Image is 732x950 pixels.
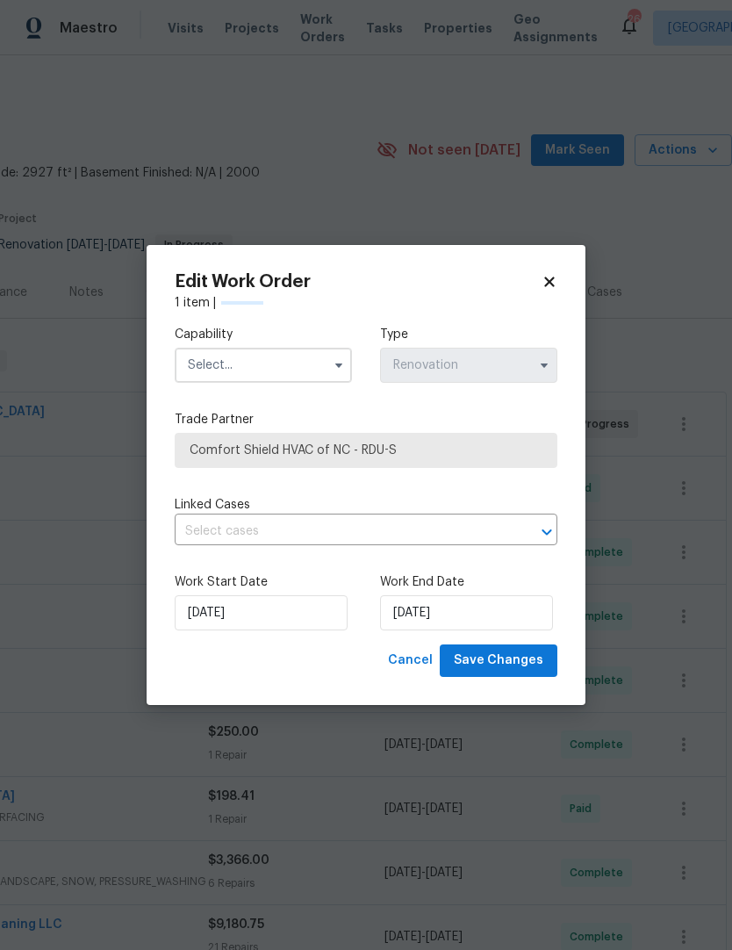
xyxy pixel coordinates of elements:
[190,442,542,459] span: Comfort Shield HVAC of NC - RDU-S
[175,595,348,630] input: M/D/YYYY
[175,573,352,591] label: Work Start Date
[380,595,553,630] input: M/D/YYYY
[534,355,555,376] button: Show options
[175,411,557,428] label: Trade Partner
[175,273,542,291] h2: Edit Work Order
[380,326,557,343] label: Type
[454,650,543,672] span: Save Changes
[380,348,557,383] input: Select...
[175,326,352,343] label: Capability
[388,650,433,672] span: Cancel
[175,348,352,383] input: Select...
[175,518,508,545] input: Select cases
[328,355,349,376] button: Show options
[381,644,440,677] button: Cancel
[175,294,557,312] div: 1 item |
[380,573,557,591] label: Work End Date
[440,644,557,677] button: Save Changes
[535,520,559,544] button: Open
[175,496,250,514] span: Linked Cases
